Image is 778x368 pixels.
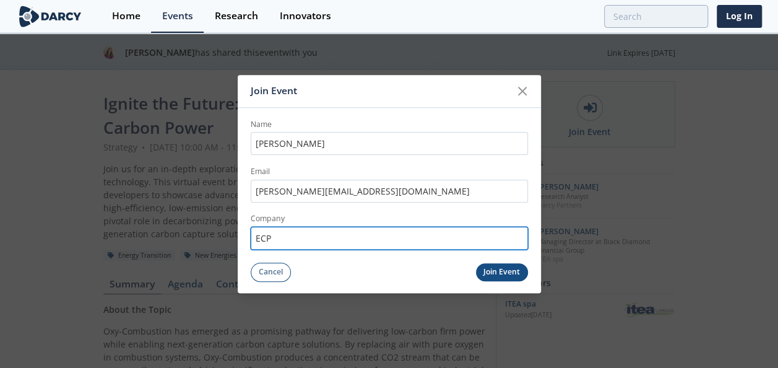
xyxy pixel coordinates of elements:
label: Name [251,119,528,130]
input: Advanced Search [604,5,708,28]
a: Log In [717,5,762,28]
label: Company [251,214,528,225]
div: Events [162,11,193,21]
button: Cancel [251,263,292,282]
div: Join Event [251,79,511,103]
img: logo-wide.svg [17,6,84,27]
div: Home [112,11,140,21]
div: Research [215,11,258,21]
label: Email [251,166,528,177]
div: Innovators [280,11,331,21]
button: Join Event [476,263,528,281]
